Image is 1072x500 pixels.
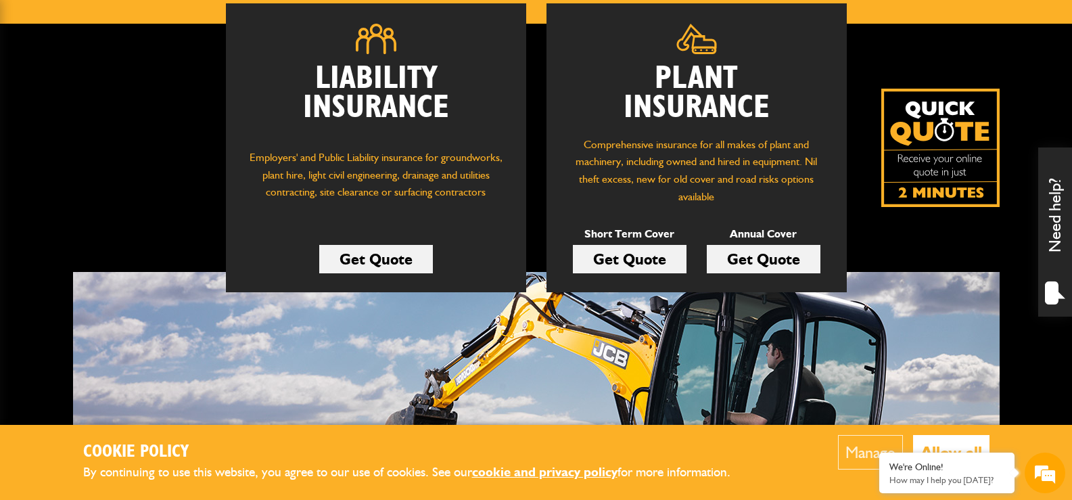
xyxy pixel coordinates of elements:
[573,225,686,243] p: Short Term Cover
[889,475,1004,485] p: How may I help you today?
[472,464,617,480] a: cookie and privacy policy
[319,245,433,273] a: Get Quote
[246,149,506,214] p: Employers' and Public Liability insurance for groundworks, plant hire, light civil engineering, d...
[889,461,1004,473] div: We're Online!
[246,64,506,136] h2: Liability Insurance
[573,245,686,273] a: Get Quote
[838,435,903,470] button: Manage
[83,462,753,483] p: By continuing to use this website, you agree to our use of cookies. See our for more information.
[881,89,1000,207] img: Quick Quote
[707,225,820,243] p: Annual Cover
[83,442,753,463] h2: Cookie Policy
[1038,147,1072,317] div: Need help?
[707,245,820,273] a: Get Quote
[567,64,826,122] h2: Plant Insurance
[913,435,989,470] button: Allow all
[881,89,1000,207] a: Get your insurance quote isn just 2-minutes
[567,136,826,205] p: Comprehensive insurance for all makes of plant and machinery, including owned and hired in equipm...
